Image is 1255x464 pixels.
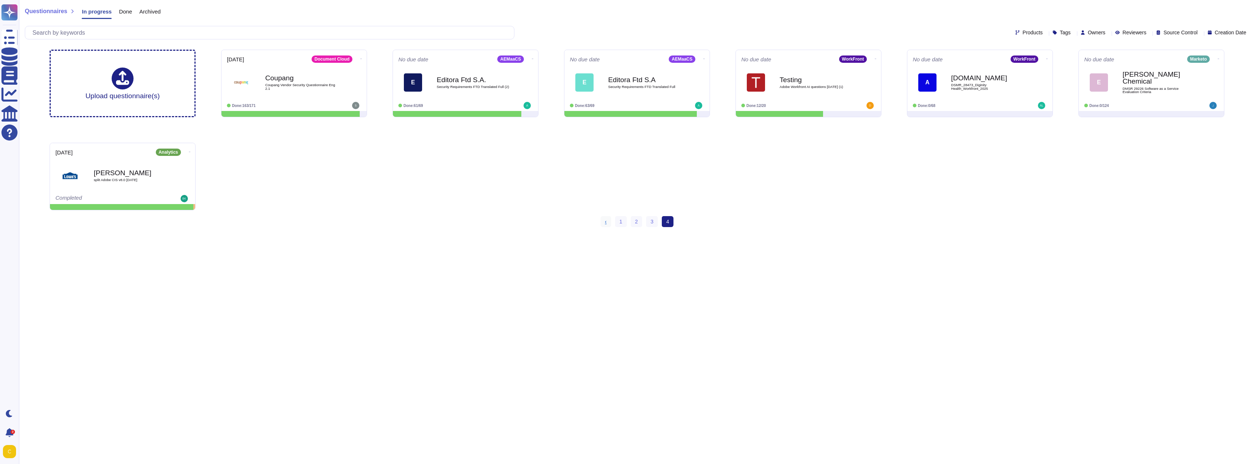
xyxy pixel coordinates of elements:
[646,216,658,227] a: 3
[1,444,21,460] button: user
[232,104,256,108] span: Done: 163/171
[85,68,160,99] div: Upload questionnaire(s)
[615,216,627,227] a: 1
[746,104,766,108] span: Done: 12/20
[570,57,600,62] span: No due date
[404,73,422,92] div: E
[780,85,853,89] span: Adobe Workfront AI questions [DATE] (1)
[82,9,112,14] span: In progress
[437,76,510,83] b: Editora Ftd S.A.
[839,55,867,63] div: WorkFront
[1123,87,1196,94] span: DMSR 29226 Software as a Service Evaluation Criteria
[575,73,594,92] div: E
[265,74,338,81] b: Coupang
[1023,30,1043,35] span: Products
[265,83,338,90] span: Coupang Vendor Security Questionnaire Eng 2.1
[1011,55,1038,63] div: WorkFront
[918,73,937,92] div: A
[1215,30,1246,35] span: Creation Date
[181,195,188,202] img: user
[780,76,853,83] b: Testing
[3,445,16,458] img: user
[662,216,673,227] span: 4
[1060,30,1071,35] span: Tags
[55,195,145,202] div: Completed
[747,73,765,92] img: Logo
[11,430,15,434] div: 2
[119,9,132,14] span: Done
[139,9,161,14] span: Archived
[741,57,771,62] span: No due date
[156,149,181,156] div: Analytics
[608,85,681,89] span: Security Requirements FTD Translated Full
[398,57,428,62] span: No due date
[951,74,1024,81] b: [DOMAIN_NAME]
[669,55,695,63] div: AEMaaCS
[352,102,359,109] img: user
[1038,102,1045,109] img: user
[25,8,67,14] span: Questionnaires
[94,178,167,182] span: split Adobe CIS v8.0 [DATE]
[1089,104,1109,108] span: Done: 0/124
[29,26,514,39] input: Search by keywords
[403,104,423,108] span: Done: 61/69
[1123,71,1196,85] b: [PERSON_NAME] Chemical
[1088,30,1105,35] span: Owners
[55,150,73,155] span: [DATE]
[575,104,594,108] span: Done: 63/69
[61,166,79,185] img: Logo
[1084,57,1114,62] span: No due date
[1090,73,1108,92] div: E
[497,55,524,63] div: AEMaaCS
[918,104,935,108] span: Done: 0/68
[1187,55,1210,63] div: Marketo
[1123,30,1146,35] span: Reviewers
[1209,102,1217,109] img: user
[312,55,352,63] div: Document Cloud
[94,169,167,176] b: [PERSON_NAME]
[1163,30,1197,35] span: Source Control
[605,219,607,225] span: ‹
[232,73,251,92] img: Logo
[631,216,642,227] a: 2
[437,85,510,89] span: Security Requirements FTD Translated Full (2)
[951,83,1024,90] span: DSMR_28473_Diginity Health_Workfront_2025
[227,57,244,62] span: [DATE]
[866,102,874,109] img: user
[695,102,702,109] img: user
[524,102,531,109] img: user
[608,76,681,83] b: Editora Ftd S.A
[913,57,943,62] span: No due date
